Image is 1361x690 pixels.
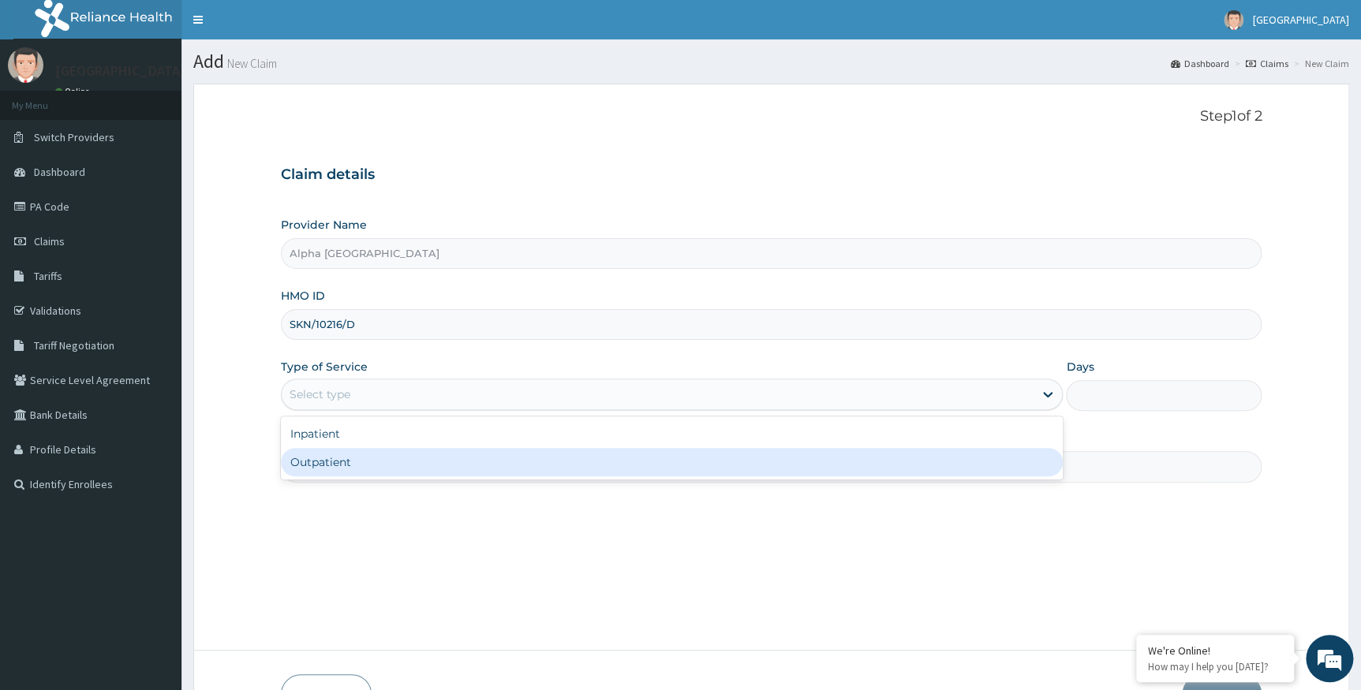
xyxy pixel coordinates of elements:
p: How may I help you today? [1148,660,1282,673]
div: Minimize live chat window [259,8,297,46]
a: Online [55,86,93,97]
label: Type of Service [281,359,368,375]
span: Tariffs [34,269,62,283]
span: Tariff Negotiation [34,338,114,352]
label: Provider Name [281,217,367,233]
img: User Image [1224,10,1243,30]
li: New Claim [1290,57,1349,70]
div: Chat with us now [82,88,265,109]
input: Enter HMO ID [281,309,1262,340]
img: User Image [8,47,43,83]
h1: Add [193,51,1349,72]
div: Select type [290,386,350,402]
div: We're Online! [1148,643,1282,658]
span: Claims [34,234,65,248]
h3: Claim details [281,166,1262,184]
div: Outpatient [281,448,1064,476]
textarea: Type your message and hit 'Enter' [8,431,301,486]
label: HMO ID [281,288,325,304]
label: Days [1066,359,1094,375]
div: Inpatient [281,420,1064,448]
a: Claims [1246,57,1288,70]
p: [GEOGRAPHIC_DATA] [55,64,185,78]
img: d_794563401_company_1708531726252_794563401 [29,79,64,118]
small: New Claim [224,58,277,69]
span: [GEOGRAPHIC_DATA] [1253,13,1349,27]
span: Switch Providers [34,130,114,144]
span: We're online! [92,199,218,358]
span: Dashboard [34,165,85,179]
a: Dashboard [1171,57,1229,70]
p: Step 1 of 2 [281,108,1262,125]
